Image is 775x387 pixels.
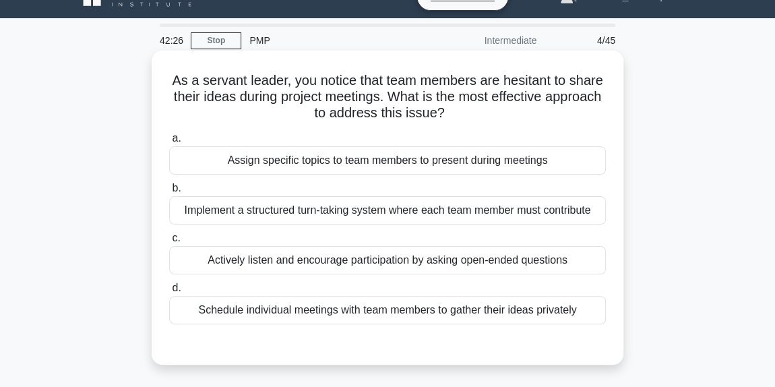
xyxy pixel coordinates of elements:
div: Intermediate [427,27,545,54]
div: 42:26 [152,27,191,54]
div: Implement a structured turn-taking system where each team member must contribute [169,196,606,225]
span: d. [172,282,181,293]
h5: As a servant leader, you notice that team members are hesitant to share their ideas during projec... [168,72,607,122]
span: a. [172,132,181,144]
div: Assign specific topics to team members to present during meetings [169,146,606,175]
div: Actively listen and encourage participation by asking open-ended questions [169,246,606,274]
div: 4/45 [545,27,623,54]
div: Schedule individual meetings with team members to gather their ideas privately [169,296,606,324]
span: c. [172,232,180,243]
div: PMP [241,27,427,54]
span: b. [172,182,181,193]
a: Stop [191,32,241,49]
